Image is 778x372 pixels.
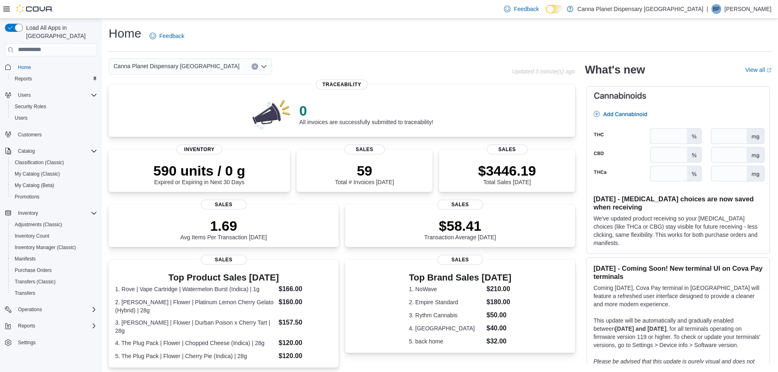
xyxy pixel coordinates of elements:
[15,171,60,177] span: My Catalog (Classic)
[577,4,703,14] p: Canna Planet Dispensary [GEOGRAPHIC_DATA]
[11,169,63,179] a: My Catalog (Classic)
[2,129,100,140] button: Customers
[279,284,332,294] dd: $166.00
[109,25,141,42] h1: Home
[15,90,34,100] button: Users
[11,192,43,202] a: Promotions
[2,320,100,332] button: Reports
[15,103,46,110] span: Security Roles
[8,230,100,242] button: Inventory Count
[11,113,31,123] a: Users
[2,61,100,73] button: Home
[18,92,31,98] span: Users
[409,273,511,283] h3: Top Brand Sales [DATE]
[11,231,97,241] span: Inventory Count
[316,80,368,89] span: Traceability
[15,321,97,331] span: Reports
[279,297,332,307] dd: $160.00
[15,267,52,274] span: Purchase Orders
[8,242,100,253] button: Inventory Manager (Classic)
[11,220,97,229] span: Adjustments (Classic)
[11,254,39,264] a: Manifests
[15,337,97,347] span: Settings
[335,163,394,185] div: Total # Invoices [DATE]
[11,169,97,179] span: My Catalog (Classic)
[11,277,59,287] a: Transfers (Classic)
[344,145,385,154] span: Sales
[724,4,771,14] p: [PERSON_NAME]
[424,218,496,241] div: Transaction Average [DATE]
[512,68,575,75] p: Updated 3 minute(s) ago
[409,311,483,319] dt: 3. Rythm Cannabis
[593,214,763,247] p: We've updated product receiving so your [MEDICAL_DATA] choices (like THCa or CBG) stay visible fo...
[15,321,38,331] button: Reports
[15,130,45,140] a: Customers
[299,102,433,125] div: All invoices are successfully submitted to traceability!
[15,278,56,285] span: Transfers (Classic)
[15,305,45,314] button: Operations
[15,146,97,156] span: Catalog
[16,5,53,13] img: Cova
[11,180,97,190] span: My Catalog (Beta)
[8,157,100,168] button: Classification (Classic)
[409,324,483,332] dt: 4. [GEOGRAPHIC_DATA]
[23,24,97,40] span: Load All Apps in [GEOGRAPHIC_DATA]
[2,89,100,101] button: Users
[15,256,36,262] span: Manifests
[514,5,539,13] span: Feedback
[15,182,54,189] span: My Catalog (Beta)
[2,304,100,315] button: Operations
[15,233,49,239] span: Inventory Count
[15,290,35,296] span: Transfers
[279,351,332,361] dd: $120.00
[546,5,563,13] input: Dark Mode
[8,180,100,191] button: My Catalog (Beta)
[409,285,483,293] dt: 1. NoWave
[252,63,258,70] button: Clear input
[593,264,763,281] h3: [DATE] - Coming Soon! New terminal UI on Cova Pay terminals
[11,288,97,298] span: Transfers
[18,210,38,216] span: Inventory
[11,158,97,167] span: Classification (Classic)
[487,145,528,154] span: Sales
[8,287,100,299] button: Transfers
[486,336,511,346] dd: $32.00
[154,163,245,185] div: Expired or Expiring in Next 30 Days
[8,101,100,112] button: Security Roles
[11,243,97,252] span: Inventory Manager (Classic)
[18,323,35,329] span: Reports
[146,28,187,44] a: Feedback
[115,285,275,293] dt: 1. Rove | Vape Cartridge | Watermelon Burst (Indica) | 1g
[115,273,332,283] h3: Top Product Sales [DATE]
[201,255,247,265] span: Sales
[15,244,76,251] span: Inventory Manager (Classic)
[11,102,49,111] a: Security Roles
[11,158,67,167] a: Classification (Classic)
[15,305,97,314] span: Operations
[176,145,222,154] span: Inventory
[8,191,100,203] button: Promotions
[250,98,293,130] img: 0
[335,163,394,179] p: 59
[409,298,483,306] dt: 2. Empire Standard
[501,1,542,17] a: Feedback
[11,265,97,275] span: Purchase Orders
[15,129,97,140] span: Customers
[18,148,35,154] span: Catalog
[11,243,79,252] a: Inventory Manager (Classic)
[5,58,97,370] nav: Complex example
[8,253,100,265] button: Manifests
[593,316,763,349] p: This update will be automatically and gradually enabled between , for all terminals operating on ...
[8,168,100,180] button: My Catalog (Classic)
[486,297,511,307] dd: $180.00
[181,218,267,241] div: Avg Items Per Transaction [DATE]
[8,73,100,85] button: Reports
[11,102,97,111] span: Security Roles
[11,180,58,190] a: My Catalog (Beta)
[115,319,275,335] dt: 3. [PERSON_NAME] | Flower | Durban Poison x Cherry Tart | 28g
[711,4,721,14] div: Binal Patel
[11,231,53,241] a: Inventory Count
[11,277,97,287] span: Transfers (Classic)
[11,288,38,298] a: Transfers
